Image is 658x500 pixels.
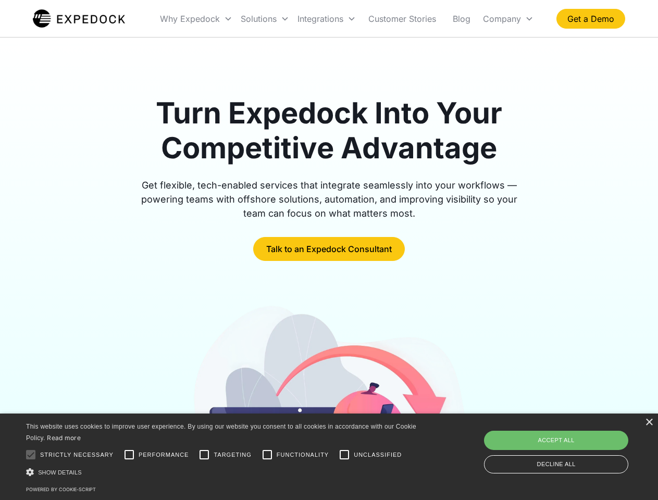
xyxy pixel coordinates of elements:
[47,434,81,442] a: Read more
[33,8,125,29] a: home
[26,423,416,442] span: This website uses cookies to improve user experience. By using our website you consent to all coo...
[33,8,125,29] img: Expedock Logo
[297,14,343,24] div: Integrations
[556,9,625,29] a: Get a Demo
[253,237,405,261] a: Talk to an Expedock Consultant
[26,486,96,492] a: Powered by cookie-script
[160,14,220,24] div: Why Expedock
[139,451,189,459] span: Performance
[293,1,360,36] div: Integrations
[479,1,538,36] div: Company
[237,1,293,36] div: Solutions
[444,1,479,36] a: Blog
[156,1,237,36] div: Why Expedock
[485,387,658,500] iframe: Chat Widget
[129,178,529,220] div: Get flexible, tech-enabled services that integrate seamlessly into your workflows — powering team...
[129,96,529,166] h1: Turn Expedock Into Your Competitive Advantage
[277,451,329,459] span: Functionality
[214,451,251,459] span: Targeting
[483,14,521,24] div: Company
[360,1,444,36] a: Customer Stories
[26,467,420,478] div: Show details
[241,14,277,24] div: Solutions
[38,469,82,476] span: Show details
[40,451,114,459] span: Strictly necessary
[354,451,402,459] span: Unclassified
